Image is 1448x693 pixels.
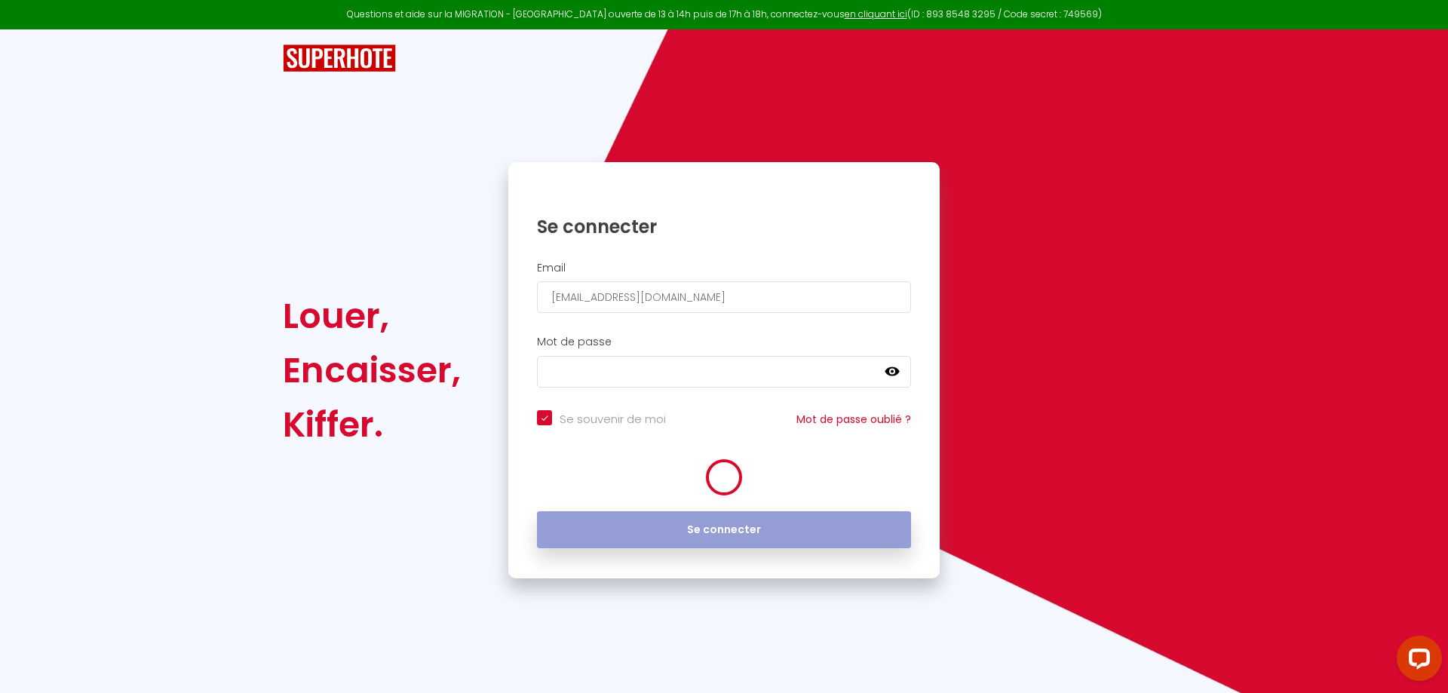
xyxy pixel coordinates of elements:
[283,397,461,452] div: Kiffer.
[537,215,911,238] h1: Se connecter
[283,44,396,72] img: SuperHote logo
[1385,630,1448,693] iframe: LiveChat chat widget
[537,511,911,549] button: Se connecter
[537,281,911,313] input: Ton Email
[796,412,911,427] a: Mot de passe oublié ?
[537,262,911,274] h2: Email
[283,289,461,343] div: Louer,
[845,8,907,20] a: en cliquant ici
[537,336,911,348] h2: Mot de passe
[283,343,461,397] div: Encaisser,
